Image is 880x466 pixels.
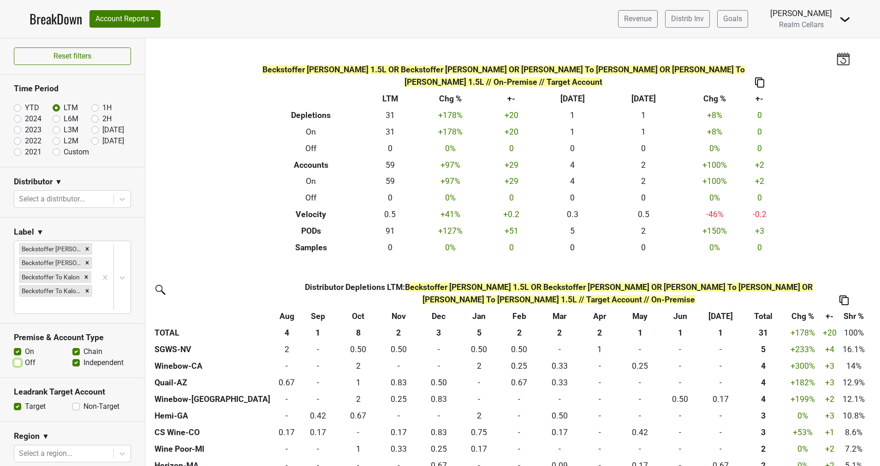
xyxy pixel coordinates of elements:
td: -46 % [679,206,750,223]
div: +3 [822,360,838,372]
td: +41 % [415,206,486,223]
th: Off [257,190,366,206]
td: 59 [365,157,415,173]
td: 0.667 [338,407,378,424]
img: filter [152,282,167,296]
th: Aug: activate to sort column ascending [276,308,298,324]
div: +3 [822,377,838,389]
div: 0.67 [501,377,537,389]
label: Custom [64,147,89,158]
td: 5 [537,223,608,240]
td: 0 [580,391,620,407]
td: 12.1% [839,391,868,407]
td: 1 [608,107,679,124]
div: 0.33 [541,360,577,372]
th: 1 [298,324,338,341]
th: Jun: activate to sort column ascending [660,308,700,324]
th: Velocity [257,206,366,223]
td: 0 [298,341,338,358]
td: 0.834 [378,374,418,391]
td: 1 [580,341,620,358]
td: 0.667 [276,374,298,391]
td: +29 [486,157,537,173]
th: 3.752 [741,391,786,407]
td: 0 [365,240,415,256]
div: - [300,360,336,372]
th: 2 [539,324,579,341]
td: 1.75 [459,358,499,374]
th: [DATE] [608,90,679,107]
td: 2 [608,157,679,173]
td: 1 [537,107,608,124]
td: 0 [419,358,459,374]
th: Off [257,140,366,157]
td: +8 % [679,124,750,140]
div: 4 [743,393,784,405]
div: 0.50 [662,393,698,405]
td: 0 [537,190,608,206]
th: Chg %: activate to sort column ascending [786,308,820,324]
div: 2 [461,360,497,372]
td: 0 [486,240,537,256]
th: Feb: activate to sort column ascending [499,308,539,324]
td: 0 [660,341,700,358]
div: Remove Beckstoffer Dr Crane 1.5L [82,243,92,255]
th: TOTAL [152,324,276,341]
th: [DATE] [537,90,608,107]
td: 0.5 [338,341,378,358]
td: 0 [608,240,679,256]
div: 0.50 [381,343,416,355]
th: Depletions [257,107,366,124]
th: 2 [580,324,620,341]
td: 0.25 [378,391,418,407]
label: L2M [64,136,78,147]
td: 0.669 [499,374,539,391]
th: 1 [620,324,660,341]
td: 0 [537,240,608,256]
label: L3M [64,124,78,136]
td: 0.417 [298,407,338,424]
div: - [541,393,577,405]
th: 2 [378,324,418,341]
th: Total: activate to sort column ascending [741,308,786,324]
label: 2022 [25,136,42,147]
th: On [257,124,366,140]
td: 59 [365,173,415,190]
label: L6M [64,113,78,124]
td: 0 [660,374,700,391]
label: Non-Target [83,401,119,412]
th: SGWS-NV [152,341,276,358]
div: 5 [743,343,784,355]
div: - [381,360,416,372]
th: 3.334 [741,407,786,424]
div: +4 [822,343,838,355]
td: +51 [486,223,537,240]
div: Beckstoffer To Kalon [19,271,81,283]
div: 4 [743,377,784,389]
span: ▼ [55,177,62,188]
div: - [461,377,497,389]
td: 0 [620,374,660,391]
th: Jul: activate to sort column ascending [701,308,741,324]
th: 8 [338,324,378,341]
th: Chg % [415,90,486,107]
td: 0 [620,391,660,407]
td: 0.25 [620,358,660,374]
div: - [702,360,738,372]
td: 0 [750,124,769,140]
td: -0.2 [750,206,769,223]
th: 1 [701,324,741,341]
th: Winebow-[GEOGRAPHIC_DATA] [152,391,276,407]
td: +150 % [679,223,750,240]
td: 0 % [679,190,750,206]
th: Jan: activate to sort column ascending [459,308,499,324]
td: 0 [539,391,579,407]
td: 0 % [679,140,750,157]
td: +300 % [786,358,820,374]
div: 0.50 [421,377,457,389]
td: 1 [608,124,679,140]
img: last_updated_date [836,52,850,65]
th: Quail-AZ [152,374,276,391]
td: 14% [839,358,868,374]
td: 4 [537,157,608,173]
